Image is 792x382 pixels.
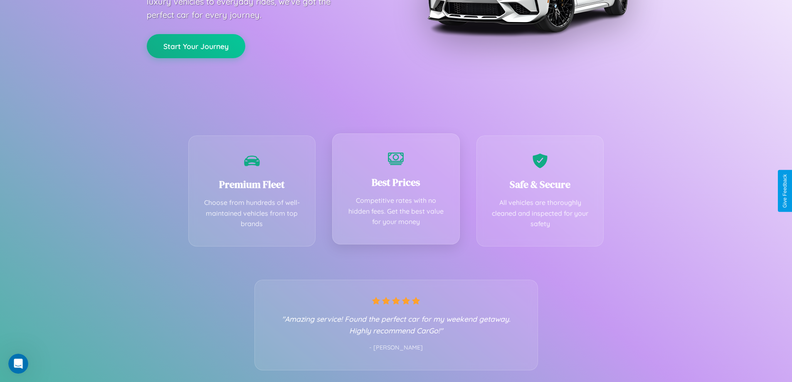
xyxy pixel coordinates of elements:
button: Start Your Journey [147,34,245,58]
h3: Safe & Secure [489,177,591,191]
h3: Best Prices [345,175,447,189]
p: "Amazing service! Found the perfect car for my weekend getaway. Highly recommend CarGo!" [271,313,521,336]
iframe: Intercom live chat [8,354,28,374]
h3: Premium Fleet [201,177,303,191]
p: Choose from hundreds of well-maintained vehicles from top brands [201,197,303,229]
div: Give Feedback [782,174,788,208]
p: Competitive rates with no hidden fees. Get the best value for your money [345,195,447,227]
p: - [PERSON_NAME] [271,343,521,353]
p: All vehicles are thoroughly cleaned and inspected for your safety [489,197,591,229]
